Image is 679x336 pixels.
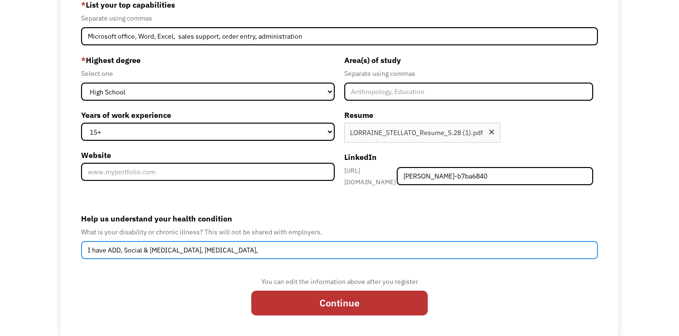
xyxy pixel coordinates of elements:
[344,68,593,79] div: Separate using commas
[81,68,335,79] div: Select one
[81,12,598,24] div: Separate using commas
[81,211,598,226] label: Help us understand your health condition
[81,107,335,123] label: Years of work experience
[344,165,397,188] div: [URL][DOMAIN_NAME]
[344,107,593,123] label: Resume
[81,226,598,238] div: What is your disability or chronic illness? This will not be shared with employers.
[344,149,593,165] label: LinkedIn
[350,127,483,138] div: LORRAINE_STELLATO_Resume_5.28 (1).pdf
[344,52,593,68] label: Area(s) of study
[81,52,335,68] label: Highest degree
[251,276,428,287] div: You can edit the information above after you register
[81,147,335,163] label: Website
[81,241,598,259] input: Deafness, Depression, Diabetes
[344,83,593,101] input: Anthropology, Education
[81,163,335,181] input: www.myportfolio.com
[251,291,428,315] input: Continue
[488,128,495,138] div: Remove file
[81,27,598,45] input: Videography, photography, accounting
